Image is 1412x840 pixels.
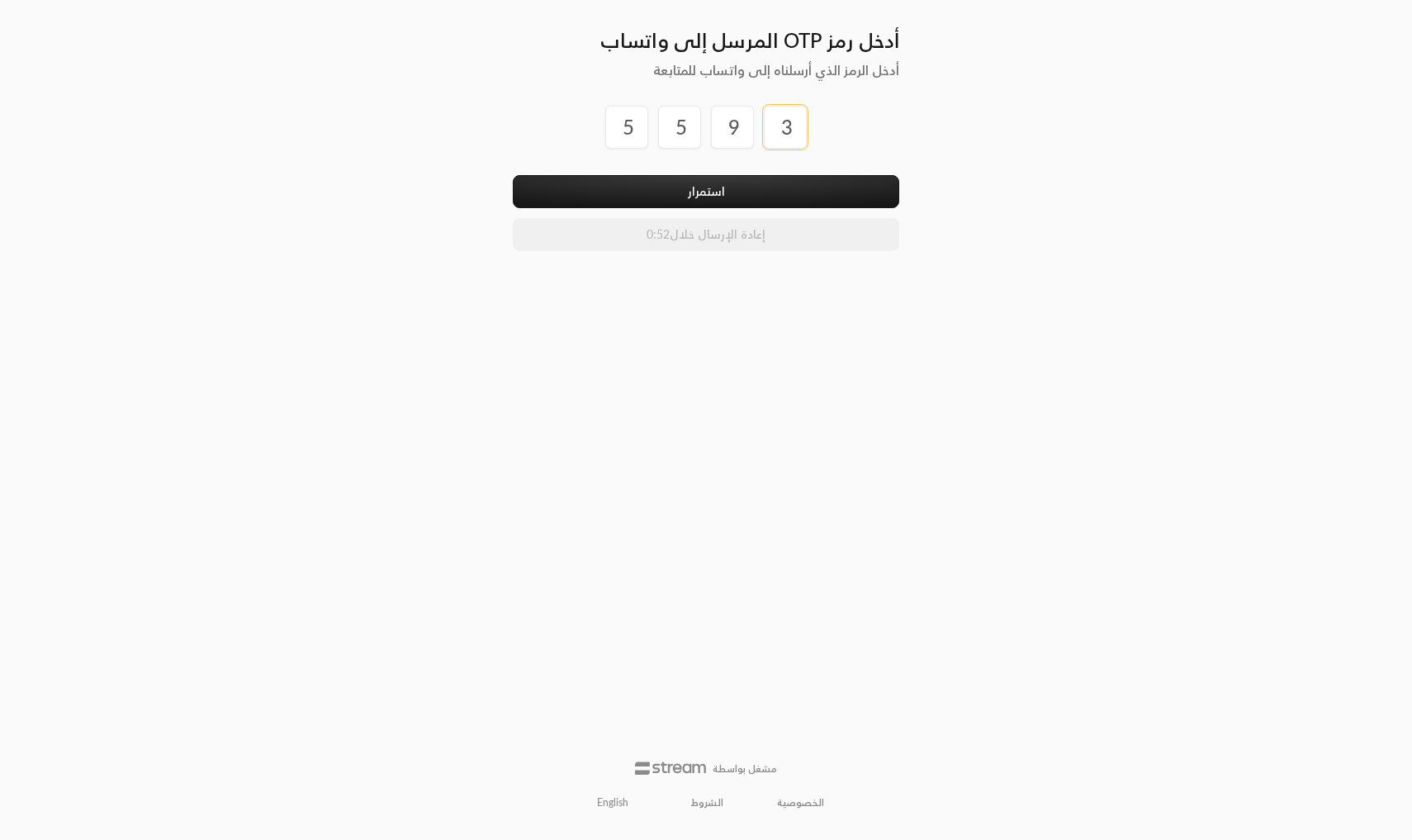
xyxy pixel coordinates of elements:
h5: أدخل الرمز الذي أرسلناه إلى واتساب للمتابعة [513,60,899,80]
a: الخصوصية [777,796,824,809]
p: مشغل بواسطة [713,762,777,776]
button: استمرار [513,175,899,208]
h3: أدخل رمز OTP المرسل إلى واتساب [513,27,899,54]
a: الشروط [691,796,723,809]
a: English [588,788,637,818]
